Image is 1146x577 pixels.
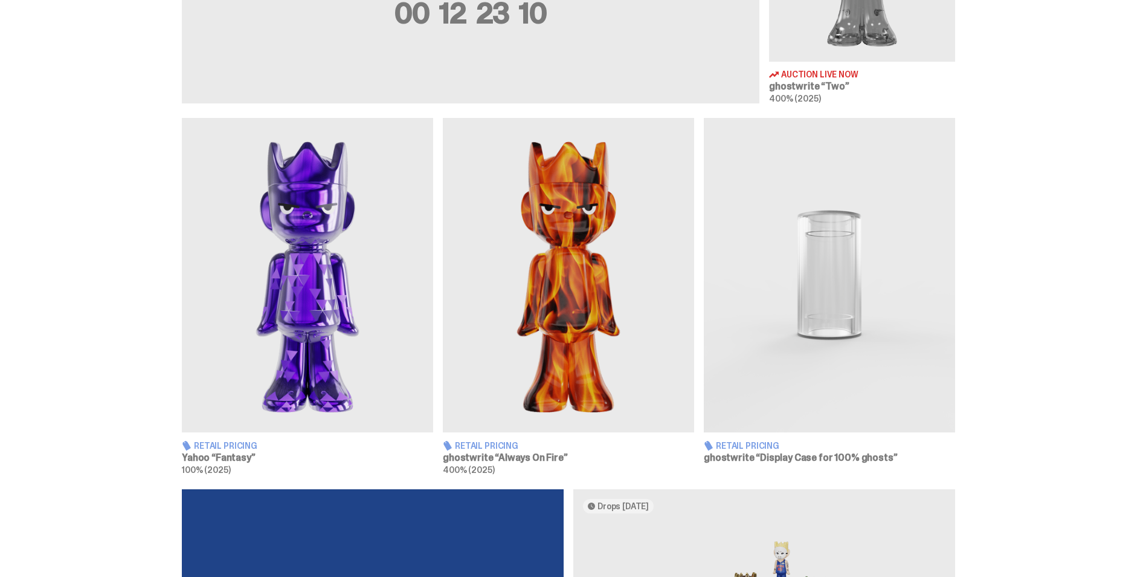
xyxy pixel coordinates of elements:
[597,501,649,511] span: Drops [DATE]
[182,453,433,463] h3: Yahoo “Fantasy”
[455,442,518,450] span: Retail Pricing
[182,118,433,432] img: Fantasy
[704,453,955,463] h3: ghostwrite “Display Case for 100% ghosts”
[194,442,257,450] span: Retail Pricing
[716,442,779,450] span: Retail Pricing
[443,118,694,474] a: Always On Fire Retail Pricing
[443,465,494,475] span: 400% (2025)
[443,118,694,432] img: Always On Fire
[769,93,820,104] span: 400% (2025)
[443,453,694,463] h3: ghostwrite “Always On Fire”
[182,118,433,474] a: Fantasy Retail Pricing
[781,70,858,79] span: Auction Live Now
[704,118,955,474] a: Display Case for 100% ghosts Retail Pricing
[182,465,230,475] span: 100% (2025)
[704,118,955,432] img: Display Case for 100% ghosts
[769,82,955,91] h3: ghostwrite “Two”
